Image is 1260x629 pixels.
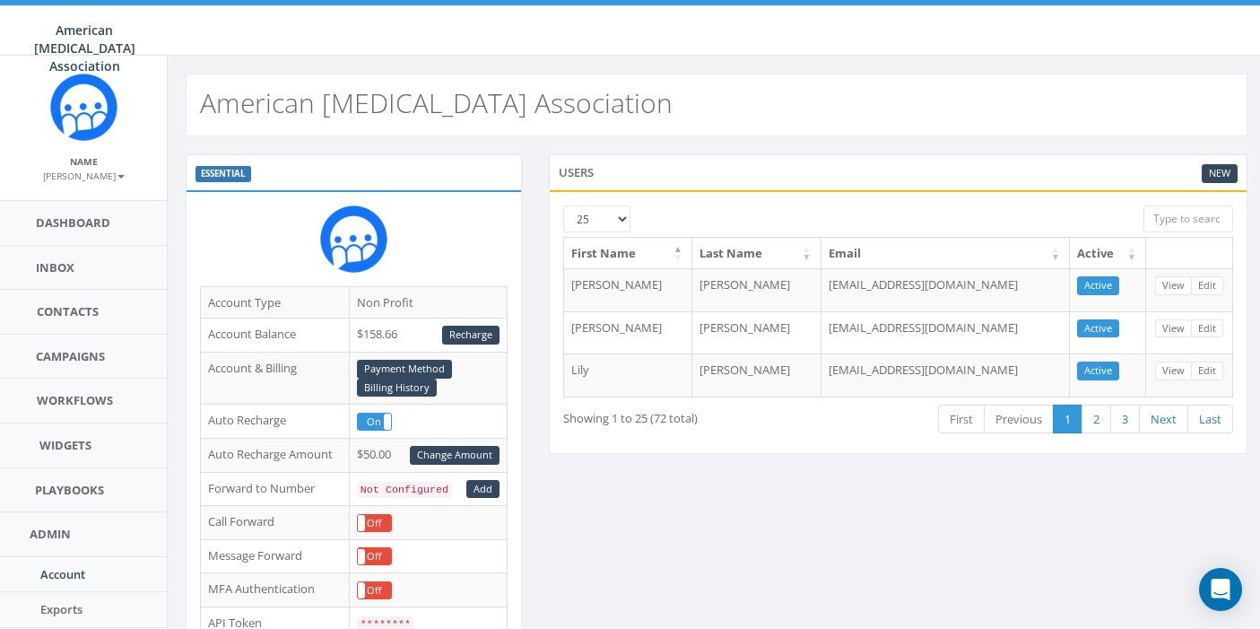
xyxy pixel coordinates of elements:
td: Lily [564,354,693,397]
a: View [1155,276,1192,295]
div: OnOff [357,547,392,565]
label: On [358,414,391,430]
small: Name [70,155,98,168]
td: $158.66 [349,319,507,353]
td: Account Balance [201,319,350,353]
td: Account & Billing [201,352,350,405]
span: Inbox [36,259,74,275]
span: American [MEDICAL_DATA] Association [34,22,135,74]
div: Showing 1 to 25 (72 total) [563,403,827,427]
input: Type to search [1143,205,1233,232]
span: Contacts [37,303,99,319]
td: Non Profit [349,286,507,319]
td: [PERSON_NAME] [692,311,821,354]
span: Admin [30,526,71,542]
div: Open Intercom Messenger [1199,568,1242,611]
a: 2 [1082,405,1111,434]
span: Campaigns [36,348,105,364]
label: Off [358,515,391,531]
label: ESSENTIAL [196,166,251,182]
a: Last [1187,405,1233,434]
label: Off [358,582,391,598]
td: Forward to Number [201,472,350,506]
span: Widgets [39,437,91,453]
span: Workflows [37,392,113,408]
a: Payment Method [357,360,452,379]
td: Message Forward [201,539,350,572]
a: 3 [1110,405,1140,434]
div: OnOff [357,413,392,431]
td: [EMAIL_ADDRESS][DOMAIN_NAME] [821,311,1070,354]
a: Edit [1191,276,1223,295]
h2: American [MEDICAL_DATA] Association [200,88,673,118]
td: $50.00 [349,438,507,472]
td: [EMAIL_ADDRESS][DOMAIN_NAME] [821,354,1070,397]
a: Next [1139,405,1188,434]
img: Rally_Corp_Icon.png [320,205,387,273]
th: Active: activate to sort column ascending [1070,238,1146,269]
td: Auto Recharge Amount [201,438,350,472]
div: OnOff [357,581,392,599]
span: Dashboard [36,214,110,231]
td: Call Forward [201,506,350,539]
th: Last Name: activate to sort column ascending [692,238,821,269]
a: Active [1077,319,1119,338]
td: [PERSON_NAME] [692,268,821,311]
td: [PERSON_NAME] [564,268,693,311]
a: Edit [1191,319,1223,338]
a: Change Amount [410,446,500,465]
a: Active [1077,276,1119,295]
th: First Name: activate to sort column descending [564,238,693,269]
a: New [1202,164,1238,183]
td: [PERSON_NAME] [564,311,693,354]
a: 1 [1053,405,1082,434]
a: Add [466,480,500,499]
a: View [1155,319,1192,338]
a: Recharge [442,326,500,345]
span: Playbooks [35,482,104,498]
span: Enable to prevent campaign failure. [399,412,405,428]
small: [PERSON_NAME] [43,170,125,182]
td: [PERSON_NAME] [692,354,821,397]
a: Previous [984,405,1054,434]
a: Edit [1191,362,1223,380]
a: View [1155,362,1192,380]
td: Account Type [201,286,350,319]
i: Generate New Token [328,617,342,629]
div: OnOff [357,514,392,532]
a: Active [1077,362,1119,380]
div: Users [549,154,1247,190]
td: [EMAIL_ADDRESS][DOMAIN_NAME] [821,268,1070,311]
td: MFA Authentication [201,573,350,607]
img: Rally_Corp_Icon.png [50,74,117,141]
a: [PERSON_NAME] [43,167,125,183]
a: First [938,405,985,434]
td: Auto Recharge [201,405,350,438]
label: Off [358,548,391,564]
th: Email: activate to sort column ascending [821,238,1070,269]
code: Not Configured [357,482,452,498]
a: Billing History [357,379,437,397]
